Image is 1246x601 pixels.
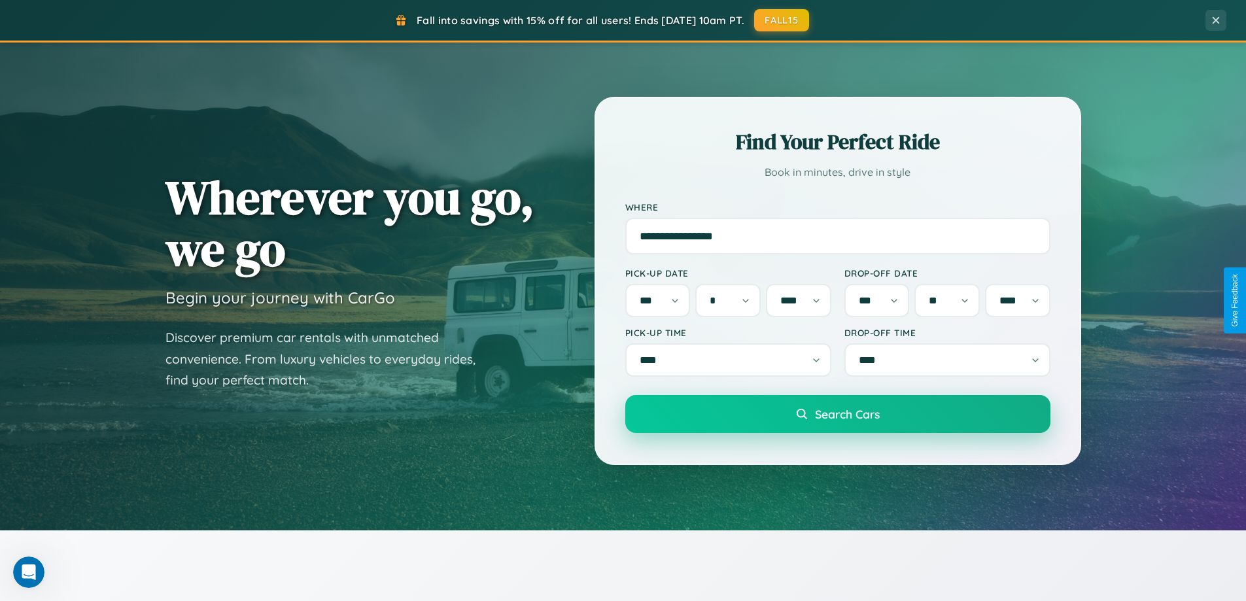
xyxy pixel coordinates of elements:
label: Drop-off Time [844,327,1050,338]
p: Book in minutes, drive in style [625,163,1050,182]
h1: Wherever you go, we go [165,171,534,275]
h2: Find Your Perfect Ride [625,128,1050,156]
button: FALL15 [754,9,809,31]
div: Give Feedback [1230,274,1239,327]
p: Discover premium car rentals with unmatched convenience. From luxury vehicles to everyday rides, ... [165,327,493,391]
button: Search Cars [625,395,1050,433]
h3: Begin your journey with CarGo [165,288,395,307]
label: Where [625,201,1050,213]
iframe: Intercom live chat [13,557,44,588]
label: Pick-up Date [625,267,831,279]
label: Pick-up Time [625,327,831,338]
label: Drop-off Date [844,267,1050,279]
span: Search Cars [815,407,880,421]
span: Fall into savings with 15% off for all users! Ends [DATE] 10am PT. [417,14,744,27]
